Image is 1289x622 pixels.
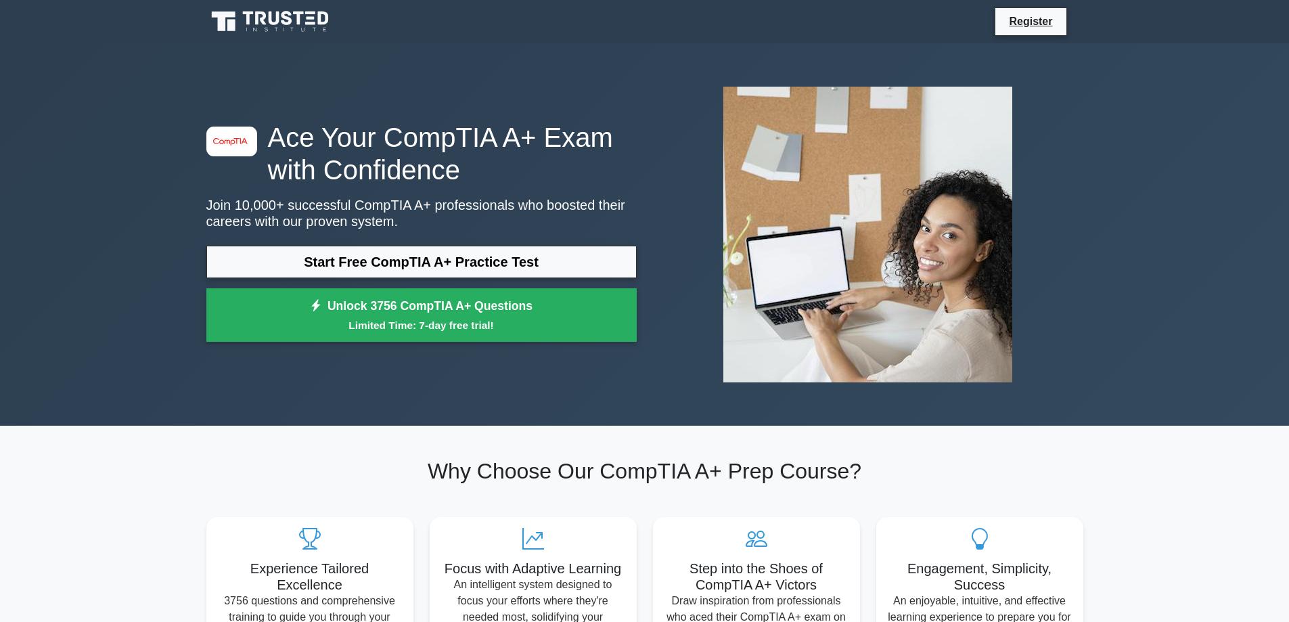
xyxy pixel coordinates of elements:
[206,246,637,278] a: Start Free CompTIA A+ Practice Test
[664,560,849,593] h5: Step into the Shoes of CompTIA A+ Victors
[206,197,637,229] p: Join 10,000+ successful CompTIA A+ professionals who boosted their careers with our proven system.
[887,560,1072,593] h5: Engagement, Simplicity, Success
[206,458,1083,484] h2: Why Choose Our CompTIA A+ Prep Course?
[206,121,637,186] h1: Ace Your CompTIA A+ Exam with Confidence
[1001,13,1060,30] a: Register
[440,560,626,577] h5: Focus with Adaptive Learning
[217,560,403,593] h5: Experience Tailored Excellence
[206,288,637,342] a: Unlock 3756 CompTIA A+ QuestionsLimited Time: 7-day free trial!
[223,317,620,333] small: Limited Time: 7-day free trial!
